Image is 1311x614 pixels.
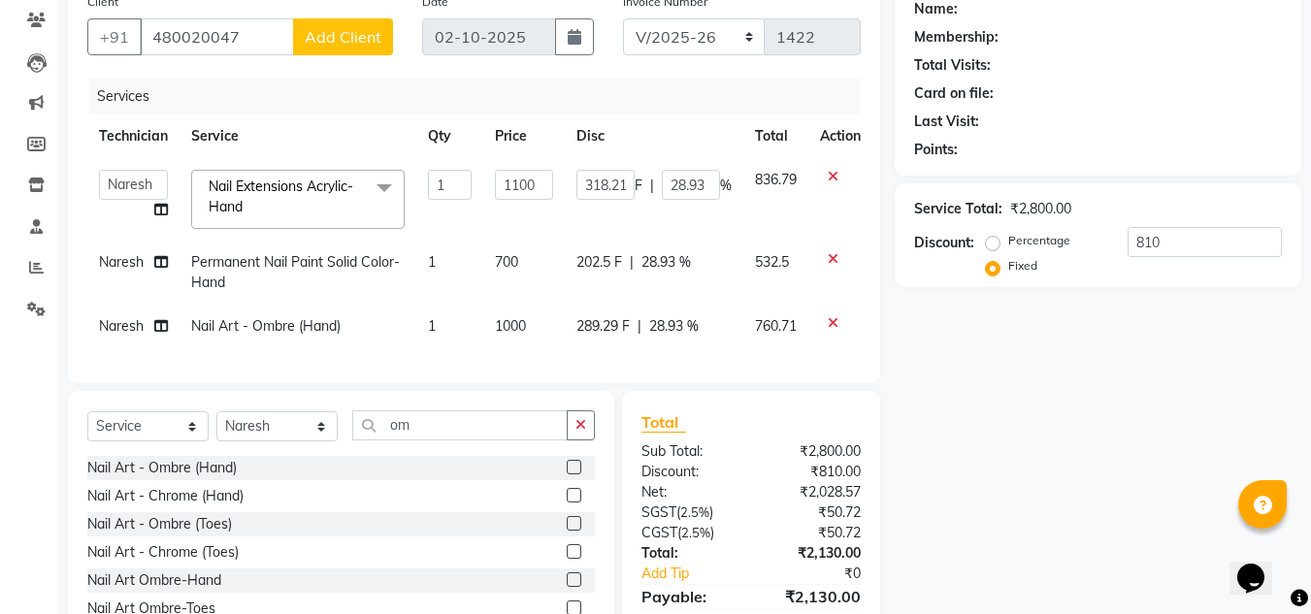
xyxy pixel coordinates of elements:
[630,252,634,273] span: |
[1229,536,1292,595] iframe: chat widget
[808,114,872,158] th: Action
[772,564,876,584] div: ₹0
[751,585,875,608] div: ₹2,130.00
[649,316,699,337] span: 28.93 %
[627,543,751,564] div: Total:
[576,316,630,337] span: 289.29 F
[87,486,244,506] div: Nail Art - Chrome (Hand)
[1010,199,1071,219] div: ₹2,800.00
[627,482,751,502] div: Net:
[755,317,797,335] span: 760.71
[635,176,642,196] span: F
[428,317,436,335] span: 1
[87,18,142,55] button: +91
[914,83,994,104] div: Card on file:
[914,140,958,160] div: Points:
[743,114,808,158] th: Total
[641,524,677,541] span: CGST
[495,253,518,271] span: 700
[627,564,771,584] a: Add Tip
[641,412,686,433] span: Total
[293,18,393,55] button: Add Client
[627,502,751,523] div: ( )
[352,410,568,440] input: Search or Scan
[914,112,979,132] div: Last Visit:
[180,114,416,158] th: Service
[87,514,232,534] div: Nail Art - Ombre (Toes)
[638,316,641,337] span: |
[87,570,221,591] div: Nail Art Ombre-Hand
[87,114,180,158] th: Technician
[89,79,875,114] div: Services
[191,317,341,335] span: Nail Art - Ombre (Hand)
[627,585,751,608] div: Payable:
[751,462,875,482] div: ₹810.00
[914,27,999,48] div: Membership:
[627,441,751,462] div: Sub Total:
[87,542,239,563] div: Nail Art - Chrome (Toes)
[751,502,875,523] div: ₹50.72
[641,252,691,273] span: 28.93 %
[650,176,654,196] span: |
[140,18,294,55] input: Search by Name/Mobile/Email/Code
[1008,257,1037,275] label: Fixed
[191,253,400,291] span: Permanent Nail Paint Solid Color-Hand
[209,178,353,215] span: Nail Extensions Acrylic-Hand
[914,233,974,253] div: Discount:
[99,317,144,335] span: Naresh
[99,253,144,271] span: Naresh
[641,503,676,521] span: SGST
[243,198,251,215] a: x
[495,317,526,335] span: 1000
[416,114,483,158] th: Qty
[914,55,991,76] div: Total Visits:
[565,114,743,158] th: Disc
[483,114,565,158] th: Price
[576,252,622,273] span: 202.5 F
[681,525,710,540] span: 2.5%
[751,441,875,462] div: ₹2,800.00
[627,462,751,482] div: Discount:
[751,523,875,543] div: ₹50.72
[751,543,875,564] div: ₹2,130.00
[914,199,1002,219] div: Service Total:
[87,458,237,478] div: Nail Art - Ombre (Hand)
[720,176,732,196] span: %
[1008,232,1070,249] label: Percentage
[627,523,751,543] div: ( )
[755,171,797,188] span: 836.79
[428,253,436,271] span: 1
[755,253,789,271] span: 532.5
[680,504,709,520] span: 2.5%
[305,27,381,47] span: Add Client
[751,482,875,502] div: ₹2,028.57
